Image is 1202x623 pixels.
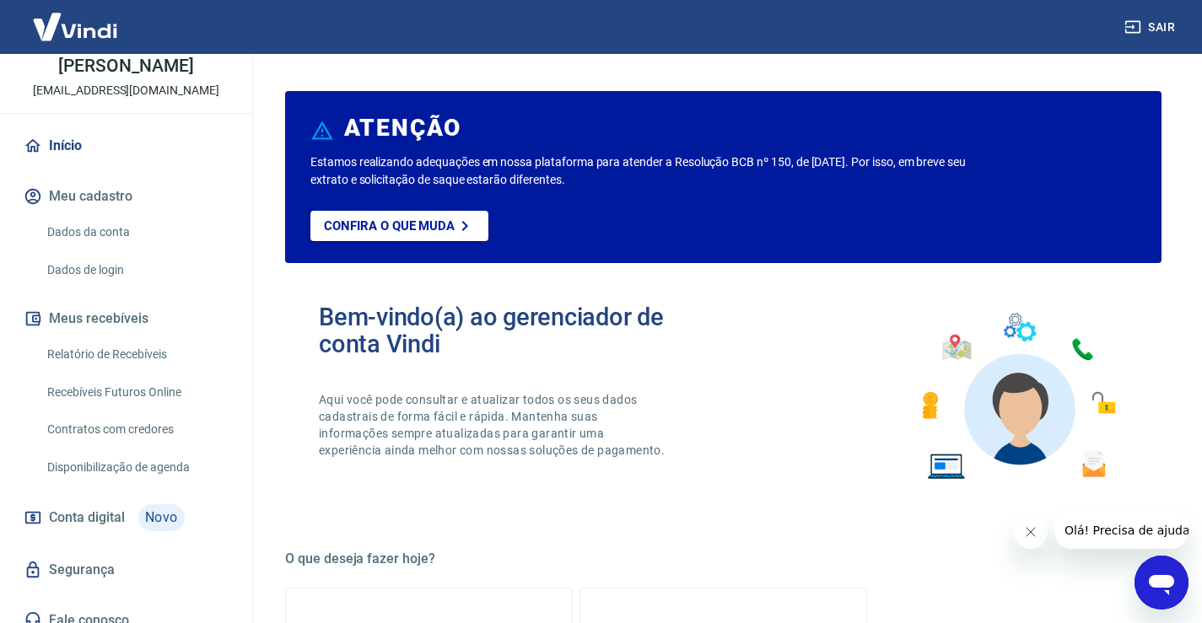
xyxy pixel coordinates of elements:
a: Confira o que muda [310,211,488,241]
p: Confira o que muda [324,218,455,234]
img: Imagem de um avatar masculino com diversos icones exemplificando as funcionalidades do gerenciado... [907,303,1128,490]
a: Dados de login [40,253,232,287]
a: Conta digitalNovo [20,497,232,538]
p: Estamos realizando adequações em nossa plataforma para atender a Resolução BCB nº 150, de [DATE].... [310,153,971,189]
span: Olá! Precisa de ajuda? [10,12,142,25]
button: Meu cadastro [20,178,232,215]
a: Início [20,127,232,164]
h5: O que deseja fazer hoje? [285,550,1162,567]
iframe: Mensagem da empresa [1054,512,1189,549]
span: Conta digital [49,506,125,529]
p: [EMAIL_ADDRESS][DOMAIN_NAME] [33,82,219,99]
a: Disponibilização de agenda [40,450,232,485]
a: Segurança [20,551,232,588]
button: Sair [1121,12,1182,43]
iframe: Fechar mensagem [1014,515,1048,549]
h6: ATENÇÃO [344,120,461,137]
p: Aqui você pode consultar e atualizar todos os seus dados cadastrais de forma fácil e rápida. Mant... [319,391,668,459]
a: Dados da conta [40,215,232,250]
iframe: Botão para abrir a janela de mensagens [1135,556,1189,610]
a: Contratos com credores [40,412,232,447]
span: Novo [138,504,185,531]
a: Recebíveis Futuros Online [40,375,232,410]
p: [PERSON_NAME] [58,57,193,75]
a: Relatório de Recebíveis [40,337,232,372]
button: Meus recebíveis [20,300,232,337]
img: Vindi [20,1,130,52]
h2: Bem-vindo(a) ao gerenciador de conta Vindi [319,303,724,357]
